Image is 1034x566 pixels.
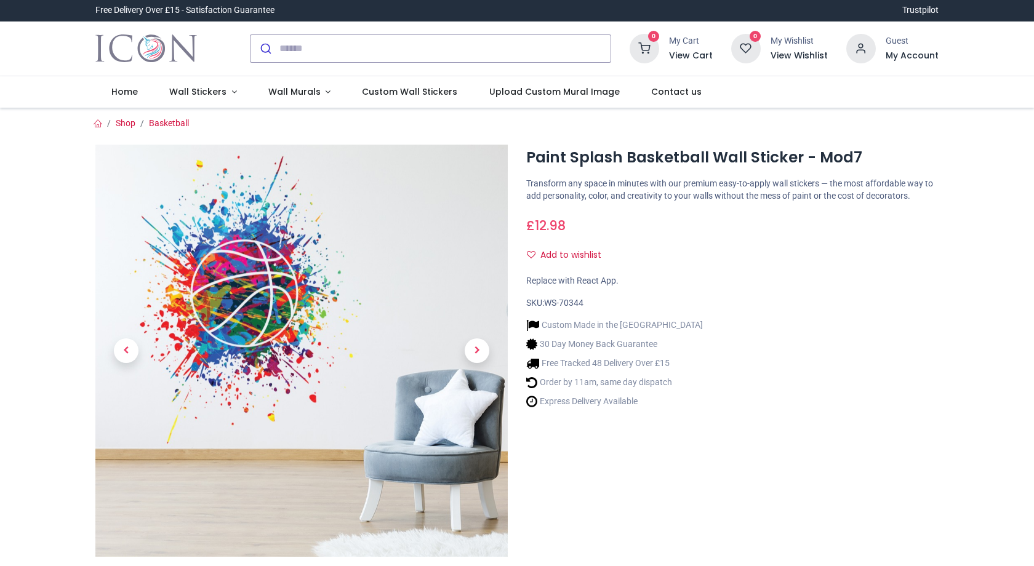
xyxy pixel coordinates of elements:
a: View Cart [669,50,713,62]
span: £ [526,217,566,234]
div: My Wishlist [771,35,828,47]
sup: 0 [750,31,761,42]
span: Wall Stickers [169,86,226,98]
span: Contact us [651,86,702,98]
a: Wall Murals [252,76,347,108]
i: Add to wishlist [527,250,535,259]
span: Next [465,338,489,363]
div: My Cart [669,35,713,47]
button: Submit [250,35,279,62]
div: Guest [886,35,939,47]
span: 12.98 [535,217,566,234]
li: 30 Day Money Back Guarantee [526,338,703,351]
div: Free Delivery Over £15 - Satisfaction Guarantee [95,4,275,17]
div: Replace with React App. [526,275,939,287]
a: Previous [95,206,157,495]
a: 0 [630,42,659,52]
span: Home [111,86,138,98]
a: Basketball [149,118,189,128]
span: Custom Wall Stickers [362,86,457,98]
span: Wall Murals [268,86,321,98]
a: Logo of Icon Wall Stickers [95,31,197,66]
li: Order by 11am, same day dispatch [526,376,703,389]
a: Shop [116,118,135,128]
img: Icon Wall Stickers [95,31,197,66]
li: Express Delivery Available [526,395,703,408]
button: Add to wishlistAdd to wishlist [526,245,612,266]
a: 0 [731,42,761,52]
div: SKU: [526,297,939,309]
sup: 0 [648,31,660,42]
p: Transform any space in minutes with our premium easy-to-apply wall stickers — the most affordable... [526,178,939,202]
a: Trustpilot [902,4,939,17]
img: Paint Splash Basketball Wall Sticker - Mod7 [95,145,508,557]
h1: Paint Splash Basketball Wall Sticker - Mod7 [526,147,939,168]
a: Next [446,206,508,495]
a: My Account [886,50,939,62]
a: View Wishlist [771,50,828,62]
a: Wall Stickers [153,76,252,108]
li: Custom Made in the [GEOGRAPHIC_DATA] [526,319,703,332]
span: WS-70344 [544,298,583,308]
li: Free Tracked 48 Delivery Over £15 [526,357,703,370]
span: Previous [114,338,138,363]
span: Upload Custom Mural Image [489,86,620,98]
